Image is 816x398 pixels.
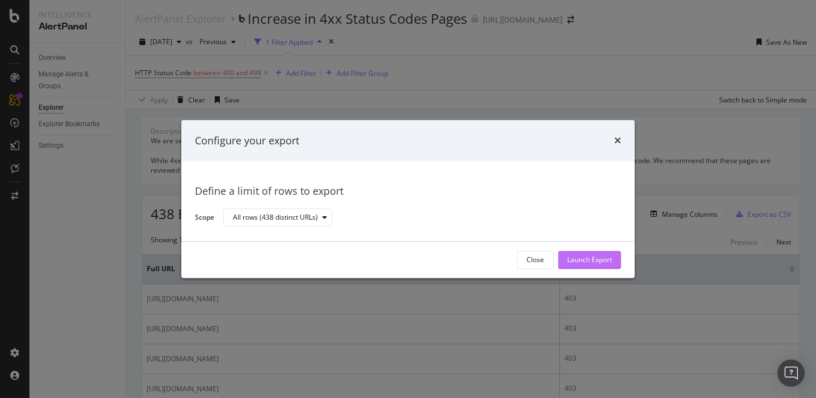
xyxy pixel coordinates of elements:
div: times [614,134,621,148]
div: Launch Export [567,255,612,265]
button: All rows (438 distinct URLs) [223,209,332,227]
button: Launch Export [558,251,621,269]
div: modal [181,120,635,278]
div: Open Intercom Messenger [777,360,805,387]
div: All rows (438 distinct URLs) [233,215,318,221]
div: Configure your export [195,134,299,148]
div: Define a limit of rows to export [195,185,621,199]
div: Close [526,255,544,265]
button: Close [517,251,554,269]
label: Scope [195,212,214,225]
